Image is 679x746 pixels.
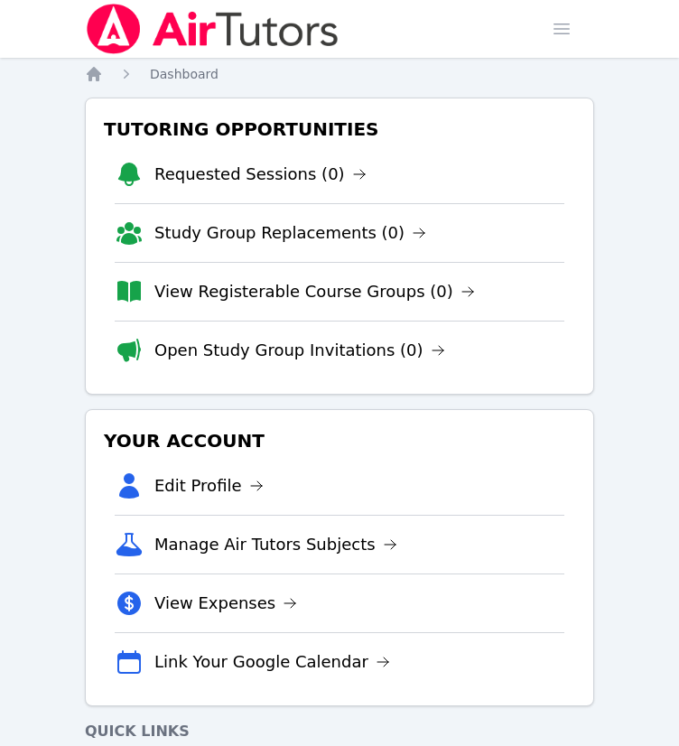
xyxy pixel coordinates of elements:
a: Link Your Google Calendar [154,649,390,675]
img: Air Tutors [85,4,340,54]
a: View Registerable Course Groups (0) [154,279,475,304]
a: Requested Sessions (0) [154,162,367,187]
a: Dashboard [150,65,219,83]
nav: Breadcrumb [85,65,594,83]
a: Edit Profile [154,473,264,499]
h3: Tutoring Opportunities [100,113,579,145]
a: Study Group Replacements (0) [154,220,426,246]
a: Manage Air Tutors Subjects [154,532,397,557]
a: View Expenses [154,591,297,616]
span: Dashboard [150,67,219,81]
h4: Quick Links [85,721,594,742]
a: Open Study Group Invitations (0) [154,338,445,363]
h3: Your Account [100,424,579,457]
